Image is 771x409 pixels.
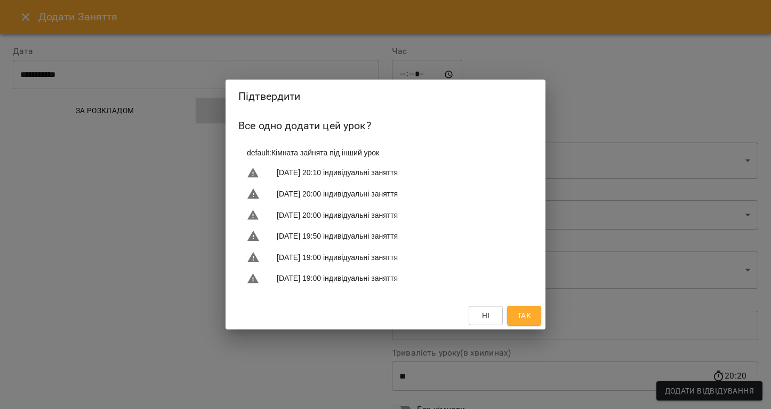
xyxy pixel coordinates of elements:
[238,183,533,204] li: [DATE] 20:00 індивідуальні заняття
[482,309,490,322] span: Ні
[238,162,533,184] li: [DATE] 20:10 індивідуальні заняття
[238,117,533,134] h6: Все одно додати цей урок?
[517,309,531,322] span: Так
[507,306,541,325] button: Так
[238,225,533,247] li: [DATE] 19:50 індивідуальні заняття
[238,204,533,226] li: [DATE] 20:00 індивідуальні заняття
[238,268,533,289] li: [DATE] 19:00 індивідуальні заняття
[238,143,533,162] li: default : Кімната зайнята під інший урок
[238,247,533,268] li: [DATE] 19:00 індивідуальні заняття
[238,88,533,105] h2: Підтвердити
[469,306,503,325] button: Ні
